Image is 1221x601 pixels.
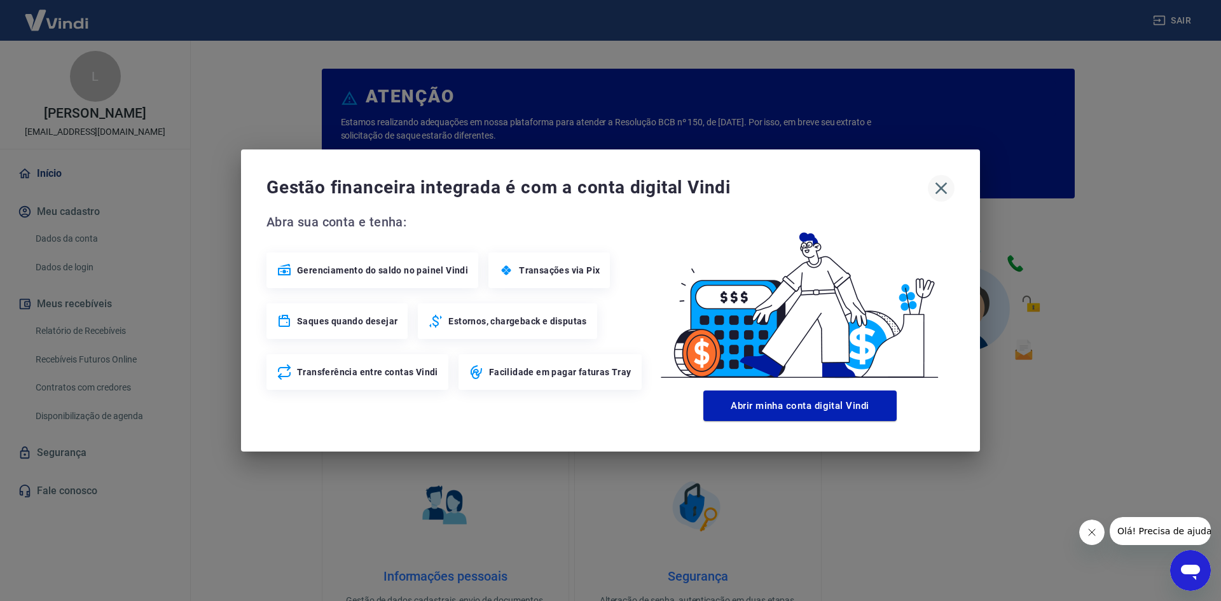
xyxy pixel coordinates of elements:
[266,212,645,232] span: Abra sua conta e tenha:
[448,315,586,328] span: Estornos, chargeback e disputas
[645,212,955,385] img: Good Billing
[519,264,600,277] span: Transações via Pix
[297,366,438,378] span: Transferência entre contas Vindi
[297,315,397,328] span: Saques quando desejar
[1079,520,1105,545] iframe: Fechar mensagem
[266,175,928,200] span: Gestão financeira integrada é com a conta digital Vindi
[489,366,631,378] span: Facilidade em pagar faturas Tray
[1110,517,1211,545] iframe: Mensagem da empresa
[703,390,897,421] button: Abrir minha conta digital Vindi
[297,264,468,277] span: Gerenciamento do saldo no painel Vindi
[1170,550,1211,591] iframe: Botão para abrir a janela de mensagens
[8,9,107,19] span: Olá! Precisa de ajuda?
